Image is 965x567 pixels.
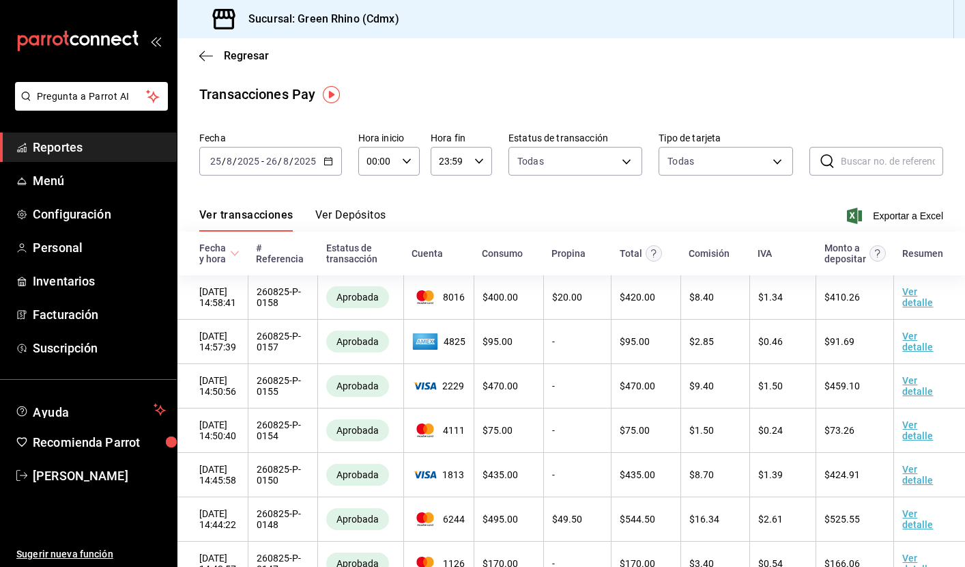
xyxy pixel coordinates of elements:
[482,469,518,480] span: $ 435.00
[412,512,465,526] span: 6244
[824,469,860,480] span: $ 424.91
[199,208,386,232] div: navigation tabs
[226,156,233,167] input: --
[331,292,384,303] span: Aprobada
[412,331,465,352] span: 4825
[902,508,933,530] a: Ver detalle
[237,156,260,167] input: ----
[620,336,650,347] span: $ 95.00
[758,425,783,436] span: $ 0.24
[265,156,278,167] input: --
[508,133,642,143] label: Estatus de transacción
[331,469,384,480] span: Aprobada
[482,514,518,525] span: $ 495.00
[33,171,166,190] span: Menú
[261,156,264,167] span: -
[758,248,772,259] div: IVA
[850,208,943,224] button: Exportar a Excel
[199,243,240,264] span: Fecha y hora
[758,469,783,480] span: $ 1.39
[210,156,222,167] input: --
[902,331,933,352] a: Ver detalle
[37,89,147,104] span: Pregunta a Parrot AI
[482,381,518,391] span: $ 470.00
[543,409,611,453] td: -
[10,99,168,113] a: Pregunta a Parrot AI
[331,381,384,391] span: Aprobada
[199,84,315,105] div: Transacciones Pay
[824,381,860,391] span: $ 459.10
[758,381,783,391] span: $ 1.50
[824,336,854,347] span: $ 91.69
[283,156,289,167] input: --
[902,286,933,308] a: Ver detalle
[412,424,465,437] span: 4111
[824,425,854,436] span: $ 73.26
[323,86,340,103] button: Tooltip marker
[177,364,248,409] td: [DATE] 14:50:56
[326,508,389,530] div: Transacciones cobradas de manera exitosa.
[869,245,886,262] svg: Este es el monto resultante del total pagado menos comisión e IVA. Esta será la parte que se depo...
[331,514,384,525] span: Aprobada
[199,208,293,232] button: Ver transacciones
[431,133,492,143] label: Hora fin
[326,331,389,352] div: Transacciones cobradas de manera exitosa.
[758,336,783,347] span: $ 0.46
[758,292,783,303] span: $ 1.34
[331,425,384,436] span: Aprobada
[248,453,317,497] td: 260825-P-0150
[33,138,166,156] span: Reportes
[412,469,465,480] span: 1813
[543,364,611,409] td: -
[177,453,248,497] td: [DATE] 14:45:58
[256,243,309,264] div: # Referencia
[482,292,518,303] span: $ 400.00
[326,419,389,441] div: Transacciones cobradas de manera exitosa.
[199,133,342,143] label: Fecha
[552,292,582,303] span: $ 20.00
[33,305,166,324] span: Facturación
[33,433,166,452] span: Recomienda Parrot
[33,272,166,290] span: Inventarios
[177,275,248,320] td: [DATE] 14:58:41
[517,154,544,168] span: Todas
[689,381,714,391] span: $ 9.40
[237,11,399,27] h3: Sucursal: Green Rhino (Cdmx)
[224,49,269,62] span: Regresar
[331,336,384,347] span: Aprobada
[689,248,730,259] div: Comisión
[543,320,611,364] td: -
[177,409,248,453] td: [DATE] 14:50:40
[33,339,166,357] span: Suscripción
[412,290,465,304] span: 8016
[552,514,582,525] span: $ 49.50
[902,375,933,397] a: Ver detalle
[824,514,860,525] span: $ 525.55
[248,320,317,364] td: 260825-P-0157
[177,497,248,542] td: [DATE] 14:44:22
[551,248,586,259] div: Propina
[15,82,168,111] button: Pregunta a Parrot AI
[689,425,714,436] span: $ 1.50
[620,425,650,436] span: $ 75.00
[248,275,317,320] td: 260825-P-0158
[199,243,227,264] div: Fecha y hora
[824,292,860,303] span: $ 410.26
[326,243,396,264] div: Estatus de transacción
[841,148,943,175] input: Buscar no. de referencia
[150,36,161,46] button: open_drawer_menu
[33,238,166,257] span: Personal
[824,243,866,264] div: Monto a depositar
[543,453,611,497] td: -
[315,208,386,232] button: Ver Depósitos
[16,547,166,562] span: Sugerir nueva función
[248,364,317,409] td: 260825-P-0155
[689,292,714,303] span: $ 8.40
[278,156,282,167] span: /
[689,514,719,525] span: $ 16.34
[902,248,943,259] div: Resumen
[222,156,226,167] span: /
[620,292,655,303] span: $ 420.00
[293,156,317,167] input: ----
